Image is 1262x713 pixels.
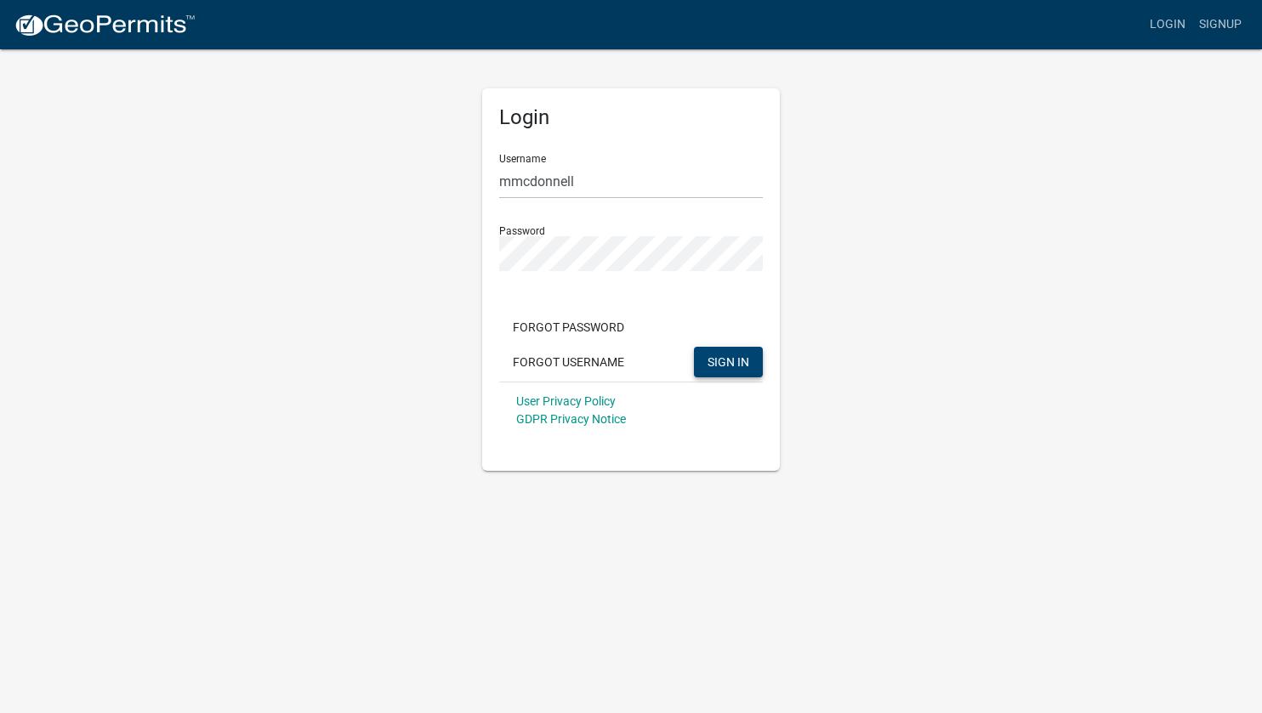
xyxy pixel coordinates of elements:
[499,312,638,342] button: Forgot Password
[499,105,763,130] h5: Login
[694,347,763,377] button: SIGN IN
[499,347,638,377] button: Forgot Username
[1192,8,1248,41] a: Signup
[708,354,749,368] span: SIGN IN
[516,412,626,426] a: GDPR Privacy Notice
[516,394,616,408] a: User Privacy Policy
[1143,8,1192,41] a: Login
